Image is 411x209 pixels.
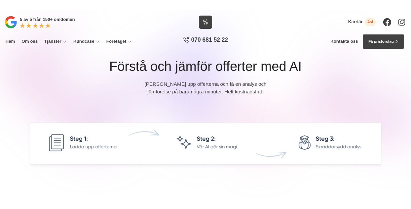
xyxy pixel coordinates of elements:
[348,19,363,25] span: Karriär
[43,34,68,49] a: Tjänster
[368,38,394,44] span: Få prisförslag
[4,34,16,49] a: Hem
[365,18,376,26] span: 4st
[224,3,276,7] a: Läs pressmeddelandet här!
[36,58,375,80] h1: Förstå och jämför offerter med AI
[20,34,39,49] a: Om oss
[2,2,409,8] p: Vi vann Årets Unga Företagare i Dalarna 2024 –
[181,36,230,47] a: 070 681 52 22
[362,34,404,49] a: Få prisförslag
[39,125,372,162] img: Hur det fungerar.
[135,80,276,98] p: [PERSON_NAME] upp offerterna och få en analys och jämförelse på bara några minuter. Helt kostnads...
[330,39,358,44] a: Kontakta oss
[191,36,228,44] span: 070 681 52 22
[348,18,376,26] a: Karriär 4st
[105,34,133,49] a: Företaget
[72,34,101,49] a: Kundcase
[20,16,75,23] p: 5 av 5 från 150+ omdömen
